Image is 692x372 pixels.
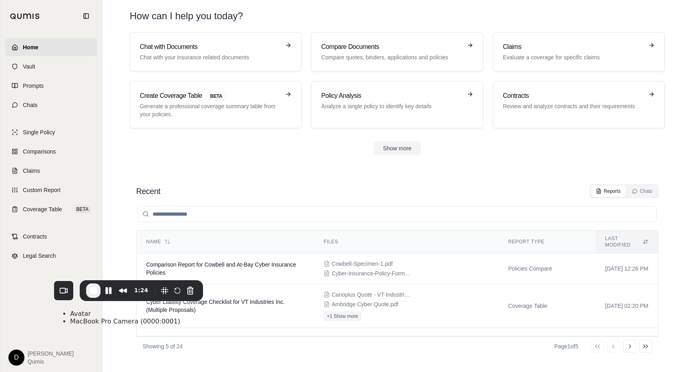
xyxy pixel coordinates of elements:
[5,228,97,245] a: Contracts
[5,143,97,160] a: Comparisons
[130,81,302,128] a: Create Coverage TableBETAGenerate a professional coverage summary table from your policies.
[146,299,285,313] span: Cyber Liability Coverage Checklist for VT Industries Inc. (Multiple Proposals)
[146,239,304,245] div: Name
[499,328,595,357] td: Coverage Table
[324,311,361,321] button: +1 Show more
[136,186,160,197] h2: Recent
[5,200,97,218] a: Coverage TableBETA
[140,42,280,52] h3: Chat with Documents
[605,235,648,248] div: Last modified
[80,10,93,22] button: Collapse sidebar
[23,232,47,241] span: Contracts
[5,58,97,75] a: Vault
[503,91,644,101] h3: Contracts
[130,32,302,71] a: Chat with DocumentsChat with your insurance related documents
[499,253,595,284] td: Policies Compare
[503,102,644,110] p: Review and analyze contracts and their requirements
[627,186,657,197] button: Chats
[23,167,40,175] span: Claims
[143,342,183,350] p: Showing 5 of 24
[311,32,483,71] a: Compare DocumentsCompare quotes, binders, applications and policies
[596,188,621,194] div: Reports
[321,53,462,61] p: Compare quotes, binders, applications and policies
[632,188,652,194] div: Chats
[595,253,658,284] td: [DATE] 12:26 PM
[146,335,301,350] span: Coverage Checklist for Sun Group Homes II LLC Property and General Liability Policy
[503,53,644,61] p: Evaluate a coverage for specific claims
[5,38,97,56] a: Home
[5,247,97,265] a: Legal Search
[28,350,74,358] span: [PERSON_NAME]
[332,300,398,308] span: Ambridge Cyber Quote.pdf
[140,102,280,118] p: Generate a professional coverage summary table from your policies.
[146,261,296,276] span: Comparison Report for Cowbell and At-Bay Cyber Insurance Policies
[595,284,658,328] td: [DATE] 02:20 PM
[140,53,280,61] p: Chat with your insurance related documents
[5,77,97,95] a: Prompts
[499,230,595,253] th: Report Type
[23,205,62,213] span: Coverage Table
[503,42,644,52] h3: Claims
[130,10,665,22] h1: How can I help you today?
[28,358,74,366] span: Qumis
[5,162,97,180] a: Claims
[311,81,483,128] a: Policy AnalysisAnalyze a single policy to identify key details
[595,328,658,357] td: [DATE] 12:16 PM
[5,123,97,141] a: Single Policy
[8,350,24,366] div: D
[23,252,56,260] span: Legal Search
[321,91,462,101] h3: Policy Analysis
[332,291,412,299] span: Canopius Quote - VT Industries.pdf
[493,81,665,128] a: ContractsReview and analyze contracts and their requirements
[23,101,38,109] span: Chats
[5,96,97,114] a: Chats
[23,63,35,71] span: Vault
[10,13,40,19] img: Qumis Logo
[321,102,462,110] p: Analyze a single policy to identify key details
[314,230,499,253] th: Files
[74,205,91,213] span: BETA
[499,284,595,328] td: Coverage Table
[321,42,462,52] h3: Compare Documents
[205,92,227,101] span: BETA
[23,43,38,51] span: Home
[554,342,578,350] div: Page 1 of 5
[374,141,421,156] button: Show more
[23,148,56,156] span: Comparisons
[493,32,665,71] a: ClaimsEvaluate a coverage for specific claims
[332,260,393,268] span: Cowbell-Specimen-1.pdf
[332,269,412,277] span: Cyber-Insurance-Policy-Form.pdf
[23,82,44,90] span: Prompts
[140,91,280,101] h3: Create Coverage Table
[23,186,60,194] span: Custom Report
[23,128,55,136] span: Single Policy
[591,186,626,197] button: Reports
[5,181,97,199] a: Custom Report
